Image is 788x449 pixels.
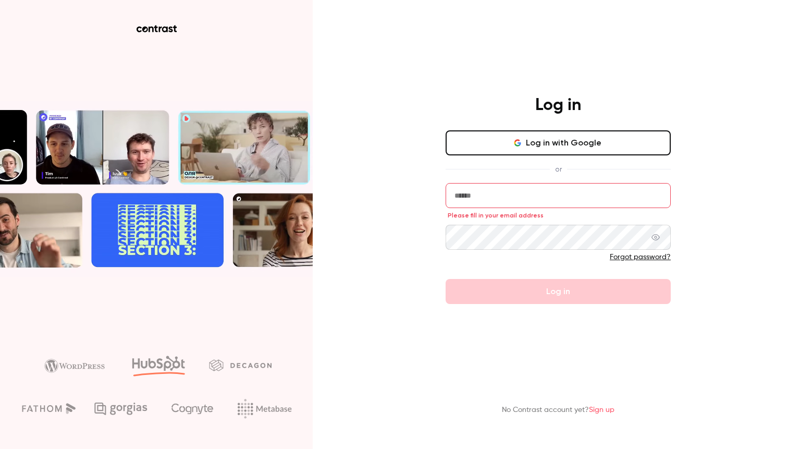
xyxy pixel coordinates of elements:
[446,130,671,155] button: Log in with Google
[535,95,581,116] h4: Log in
[209,359,272,371] img: decagon
[589,406,614,414] a: Sign up
[502,405,614,416] p: No Contrast account yet?
[550,164,567,175] span: or
[610,253,671,261] a: Forgot password?
[448,211,544,220] span: Please fill in your email address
